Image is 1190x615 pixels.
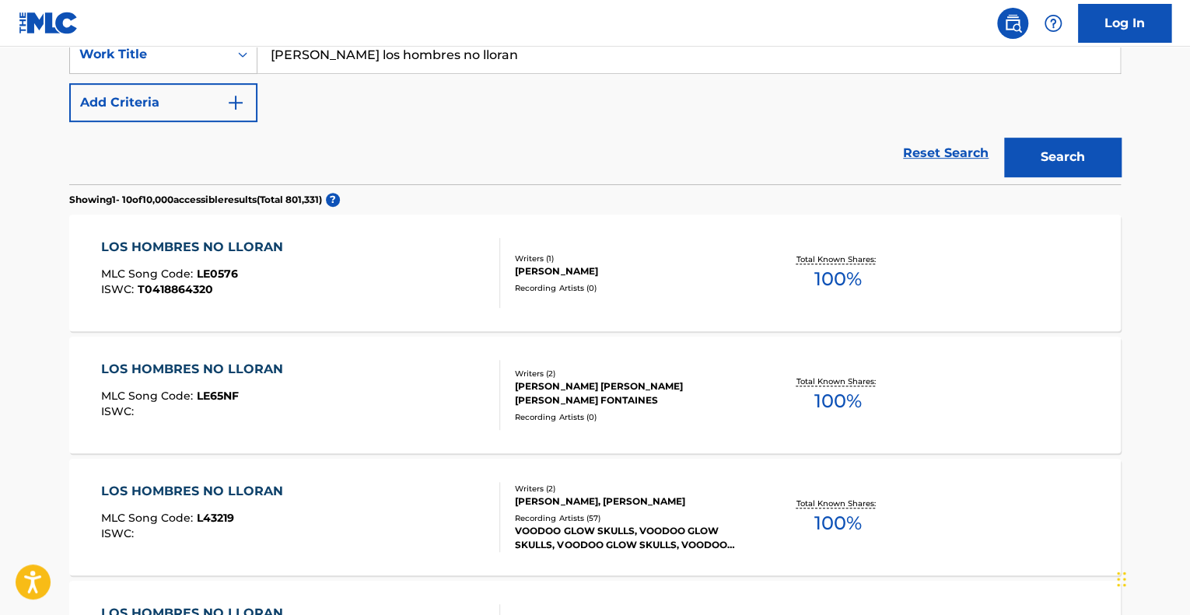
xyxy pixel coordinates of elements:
a: Log In [1078,4,1171,43]
img: 9d2ae6d4665cec9f34b9.svg [226,93,245,112]
div: VOODOO GLOW SKULLS, VOODOO GLOW SKULLS, VOODOO GLOW SKULLS, VOODOO GLOW SKULLS, VOODOO GLOW SKULLS [515,524,750,552]
a: LOS HOMBRES NO LLORANMLC Song Code:LE65NFISWC:Writers (2)[PERSON_NAME] [PERSON_NAME] [PERSON_NAME... [69,337,1121,453]
p: Total Known Shares: [796,376,879,387]
span: T0418864320 [138,282,213,296]
div: Work Title [79,45,219,64]
div: [PERSON_NAME] [515,264,750,278]
span: 100 % [814,265,861,293]
span: 100 % [814,387,861,415]
img: search [1003,14,1022,33]
span: ISWC : [101,282,138,296]
span: MLC Song Code : [101,511,197,525]
span: MLC Song Code : [101,267,197,281]
p: Total Known Shares: [796,498,879,509]
span: LE65NF [197,389,239,403]
div: Drag [1117,556,1126,603]
div: LOS HOMBRES NO LLORAN [101,482,291,501]
a: LOS HOMBRES NO LLORANMLC Song Code:LE0576ISWC:T0418864320Writers (1)[PERSON_NAME]Recording Artist... [69,215,1121,331]
div: [PERSON_NAME] [PERSON_NAME] [PERSON_NAME] FONTAINES [515,379,750,407]
iframe: Chat Widget [1112,540,1190,615]
p: Total Known Shares: [796,253,879,265]
button: Search [1004,138,1121,176]
a: LOS HOMBRES NO LLORANMLC Song Code:L43219ISWC:Writers (2)[PERSON_NAME], [PERSON_NAME]Recording Ar... [69,459,1121,575]
div: Recording Artists ( 0 ) [515,411,750,423]
a: Reset Search [895,136,996,170]
button: Add Criteria [69,83,257,122]
span: L43219 [197,511,234,525]
p: Showing 1 - 10 of 10,000 accessible results (Total 801,331 ) [69,193,322,207]
div: LOS HOMBRES NO LLORAN [101,360,291,379]
div: [PERSON_NAME], [PERSON_NAME] [515,494,750,508]
span: LE0576 [197,267,238,281]
span: MLC Song Code : [101,389,197,403]
img: MLC Logo [19,12,79,34]
span: ISWC : [101,526,138,540]
div: Help [1038,8,1069,39]
a: Public Search [997,8,1028,39]
div: Writers ( 2 ) [515,368,750,379]
div: LOS HOMBRES NO LLORAN [101,238,291,257]
div: Recording Artists ( 57 ) [515,512,750,524]
span: ? [326,193,340,207]
div: Writers ( 2 ) [515,483,750,494]
form: Search Form [69,35,1121,184]
span: ISWC : [101,404,138,418]
div: Recording Artists ( 0 ) [515,282,750,294]
img: help [1044,14,1062,33]
span: 100 % [814,509,861,537]
div: Writers ( 1 ) [515,253,750,264]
